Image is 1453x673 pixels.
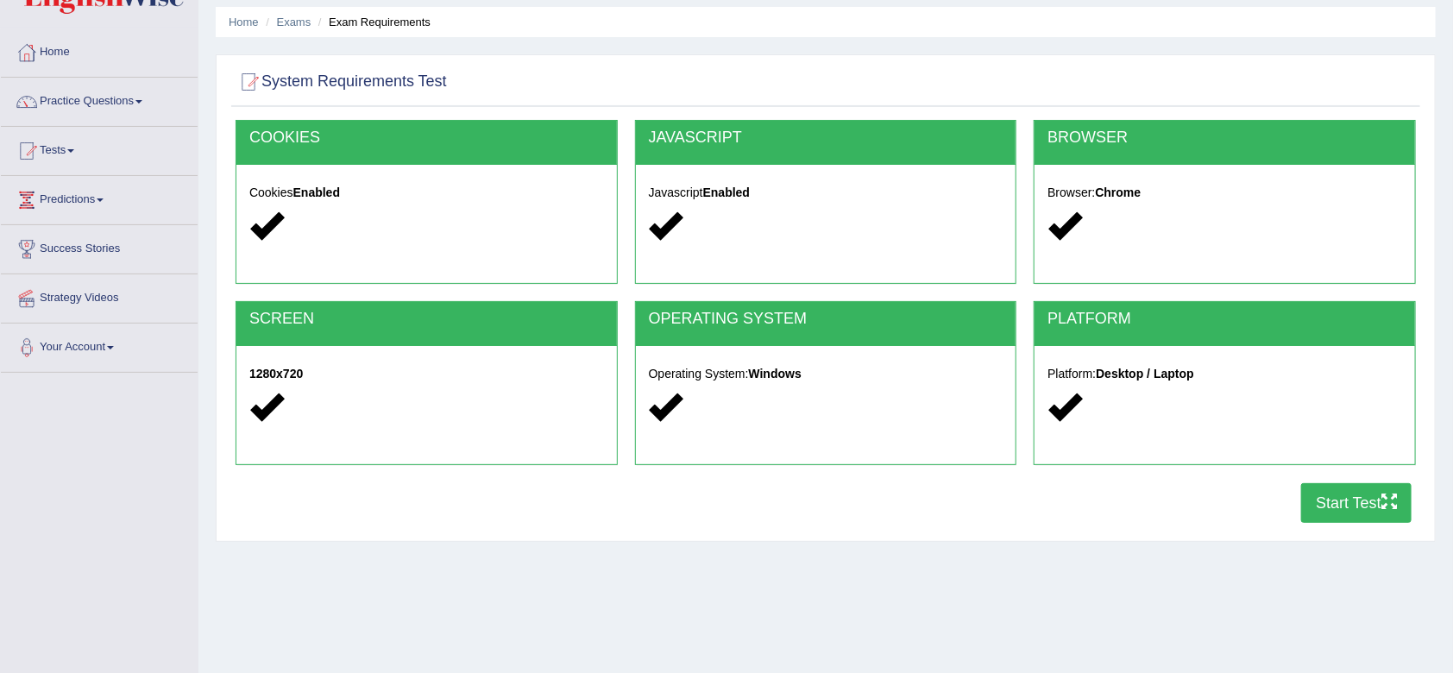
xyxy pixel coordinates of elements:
[1047,129,1402,147] h2: BROWSER
[1,28,198,72] a: Home
[649,311,1003,328] h2: OPERATING SYSTEM
[236,69,447,95] h2: System Requirements Test
[1,78,198,121] a: Practice Questions
[649,368,1003,381] h5: Operating System:
[314,14,431,30] li: Exam Requirements
[649,129,1003,147] h2: JAVASCRIPT
[229,16,259,28] a: Home
[249,129,604,147] h2: COOKIES
[1,225,198,268] a: Success Stories
[1,127,198,170] a: Tests
[1047,311,1402,328] h2: PLATFORM
[1096,367,1194,381] strong: Desktop / Laptop
[1301,483,1412,523] button: Start Test
[1,176,198,219] a: Predictions
[649,186,1003,199] h5: Javascript
[1,274,198,318] a: Strategy Videos
[703,186,750,199] strong: Enabled
[1047,368,1402,381] h5: Platform:
[249,367,303,381] strong: 1280x720
[749,367,802,381] strong: Windows
[1,324,198,367] a: Your Account
[277,16,311,28] a: Exams
[1096,186,1142,199] strong: Chrome
[249,311,604,328] h2: SCREEN
[293,186,340,199] strong: Enabled
[249,186,604,199] h5: Cookies
[1047,186,1402,199] h5: Browser:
